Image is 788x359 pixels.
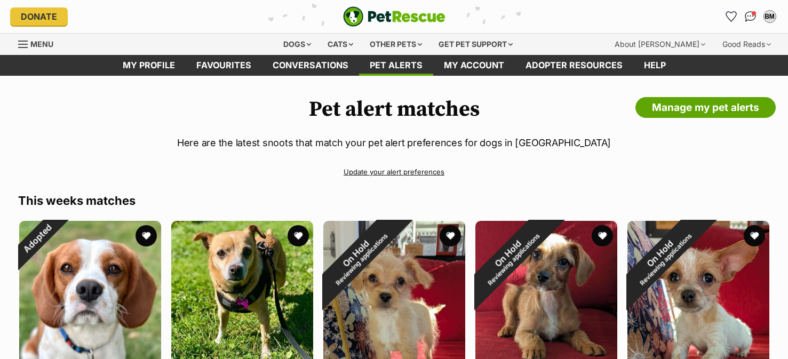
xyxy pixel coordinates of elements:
[359,55,433,76] a: Pet alerts
[262,55,359,76] a: conversations
[592,225,613,246] button: favourite
[742,8,759,25] a: Conversations
[343,6,445,27] a: PetRescue
[186,55,262,76] a: Favourites
[18,163,770,181] a: Update your alert preferences
[765,11,775,22] div: BM
[744,225,765,246] button: favourite
[18,97,770,122] h1: Pet alert matches
[112,55,186,76] a: My profile
[299,197,417,315] div: On Hold
[633,55,676,76] a: Help
[5,207,68,270] div: Adopted
[715,34,778,55] div: Good Reads
[638,232,693,287] span: Reviewing applications
[440,225,461,246] button: favourite
[745,11,756,22] img: chat-41dd97257d64d25036548639549fe6c8038ab92f7586957e7f3b1b290dea8141.svg
[761,8,778,25] button: My account
[607,34,713,55] div: About [PERSON_NAME]
[603,197,721,315] div: On Hold
[18,34,61,53] a: Menu
[30,39,53,49] span: Menu
[362,34,429,55] div: Other pets
[320,34,361,55] div: Cats
[136,225,157,246] button: favourite
[486,232,541,287] span: Reviewing applications
[515,55,633,76] a: Adopter resources
[18,135,770,150] p: Here are the latest snoots that match your pet alert preferences for dogs in [GEOGRAPHIC_DATA]
[723,8,740,25] a: Favourites
[635,97,776,118] a: Manage my pet alerts
[288,225,309,246] button: favourite
[723,8,778,25] ul: Account quick links
[18,193,770,208] h3: This weeks matches
[10,7,68,26] a: Donate
[276,34,319,55] div: Dogs
[334,232,389,287] span: Reviewing applications
[343,6,445,27] img: logo-e224e6f780fb5917bec1dbf3a21bbac754714ae5b6737aabdf751b685950b380.svg
[433,55,515,76] a: My account
[451,197,569,315] div: On Hold
[431,34,520,55] div: Get pet support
